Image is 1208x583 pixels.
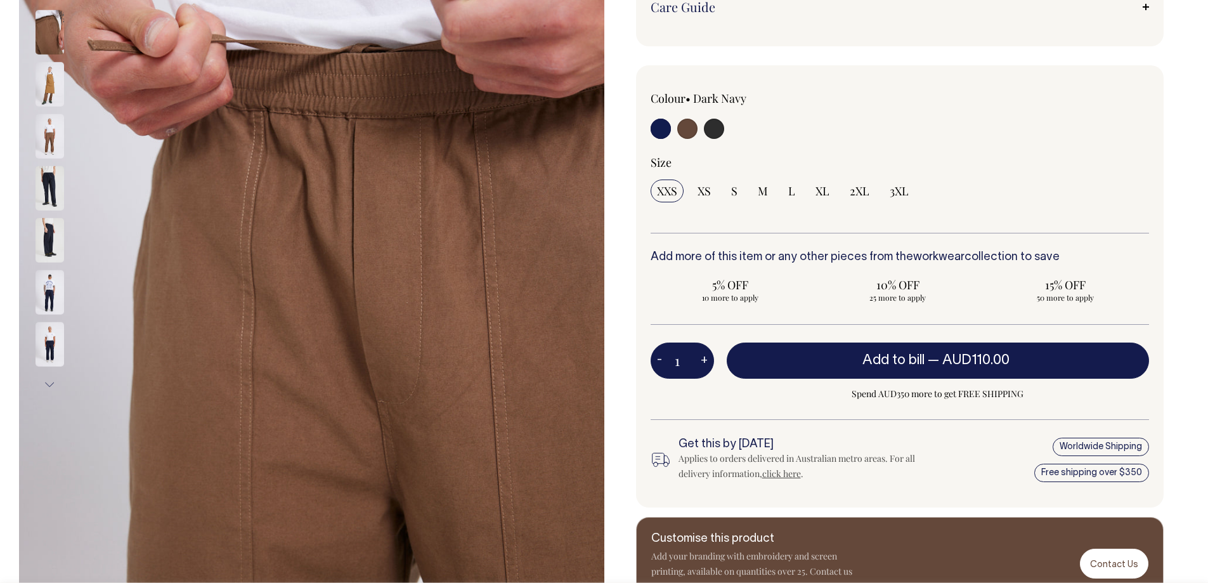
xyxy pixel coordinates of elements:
span: 10 more to apply [657,292,804,303]
span: 15% OFF [992,277,1139,292]
button: Next [40,370,59,399]
span: AUD110.00 [942,354,1010,367]
div: Colour [651,91,850,106]
button: Add to bill —AUD110.00 [727,343,1150,378]
img: dark-navy [36,218,64,263]
img: chocolate [36,10,64,55]
h6: Customise this product [651,533,854,546]
span: 3XL [890,183,909,199]
input: S [725,180,744,202]
img: dark-navy [36,322,64,367]
img: dark-navy [36,270,64,315]
input: 5% OFF 10 more to apply [651,273,810,306]
input: XL [809,180,836,202]
span: XXS [657,183,677,199]
a: workwear [913,252,964,263]
span: • [685,91,691,106]
span: Add to bill [862,354,925,367]
span: XS [698,183,711,199]
img: chocolate [36,114,64,159]
a: Contact Us [1080,549,1148,579]
img: dark-navy [36,166,64,211]
span: 50 more to apply [992,292,1139,303]
div: Applies to orders delivered in Australian metro areas. For all delivery information, . [679,451,923,481]
span: S [731,183,737,199]
label: Dark Navy [693,91,746,106]
span: XL [815,183,829,199]
span: 25 more to apply [824,292,971,303]
span: 5% OFF [657,277,804,292]
input: 2XL [843,180,876,202]
span: — [928,354,1013,367]
button: + [694,348,714,374]
input: XS [691,180,717,202]
input: 10% OFF 25 more to apply [818,273,978,306]
input: 3XL [883,180,915,202]
input: M [751,180,774,202]
h6: Add more of this item or any other pieces from the collection to save [651,251,1150,264]
button: - [651,348,668,374]
span: M [758,183,768,199]
span: Spend AUD350 more to get FREE SHIPPING [727,386,1150,402]
span: 10% OFF [824,277,971,292]
h6: Get this by [DATE] [679,438,923,451]
input: L [782,180,802,202]
img: chocolate [36,62,64,107]
a: click here [762,468,801,480]
div: Size [651,155,1150,170]
input: XXS [651,180,684,202]
input: 15% OFF 50 more to apply [985,273,1145,306]
span: 2XL [850,183,869,199]
span: L [788,183,795,199]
